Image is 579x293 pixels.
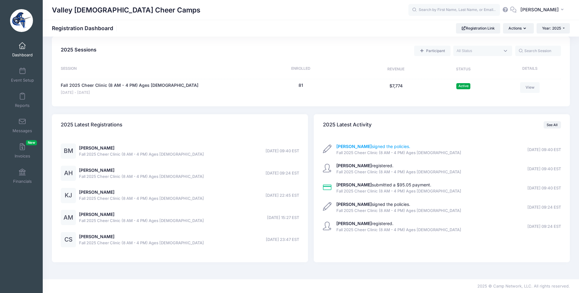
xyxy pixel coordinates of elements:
[79,174,204,180] span: Fall 2025 Cheer Clinic (8 AM - 4 PM) Ages [DEMOGRAPHIC_DATA]
[336,169,461,175] span: Fall 2025 Cheer Clinic (8 AM - 4 PM) Ages [DEMOGRAPHIC_DATA]
[241,66,361,73] div: Enrolled
[8,165,37,187] a: Financials
[336,144,410,149] a: [PERSON_NAME]signed the policies.
[61,47,96,53] span: 2025 Sessions
[61,90,198,96] span: [DATE] - [DATE]
[79,145,114,150] a: [PERSON_NAME]
[13,128,32,133] span: Messages
[299,82,303,89] button: 81
[527,147,561,153] span: [DATE] 09:40 EST
[61,116,122,134] h4: 2025 Latest Registrations
[266,237,299,243] span: [DATE] 23:47 EST
[456,23,500,34] a: Registration Link
[8,64,37,86] a: Event Setup
[336,208,461,214] span: Fall 2025 Cheer Clinic (8 AM - 4 PM) Ages [DEMOGRAPHIC_DATA]
[61,66,241,73] div: Session
[8,115,37,136] a: Messages
[8,90,37,111] a: Reports
[336,144,372,149] strong: [PERSON_NAME]
[336,202,410,207] a: [PERSON_NAME]signed the policies.
[61,215,76,221] a: AM
[52,3,201,17] h1: Valley [DEMOGRAPHIC_DATA] Cheer Camps
[266,148,299,154] span: [DATE] 09:40 EST
[527,166,561,172] span: [DATE] 09:40 EST
[361,82,431,95] div: $7,774
[361,66,431,73] div: Revenue
[61,232,76,247] div: CS
[527,185,561,191] span: [DATE] 09:40 EST
[10,9,33,32] img: Valley Christian Cheer Camps
[52,25,118,31] h1: Registration Dashboard
[61,171,76,176] a: AH
[520,6,559,13] span: [PERSON_NAME]
[79,151,204,157] span: Fall 2025 Cheer Clinic (8 AM - 4 PM) Ages [DEMOGRAPHIC_DATA]
[527,204,561,210] span: [DATE] 09:24 EST
[457,48,500,54] textarea: Search
[267,215,299,221] span: [DATE] 15:27 EST
[336,188,461,194] span: Fall 2025 Cheer Clinic (8 AM - 4 PM) Ages [DEMOGRAPHIC_DATA]
[336,182,372,187] strong: [PERSON_NAME]
[336,202,372,207] strong: [PERSON_NAME]
[61,149,76,154] a: BM
[61,237,76,242] a: CS
[61,210,76,225] div: AM
[537,23,570,34] button: Year: 2025
[79,218,204,224] span: Fall 2025 Cheer Clinic (8 AM - 4 PM) Ages [DEMOGRAPHIC_DATA]
[79,168,114,173] a: [PERSON_NAME]
[61,82,198,89] a: Fall 2025 Cheer Clinic (8 AM - 4 PM) Ages [DEMOGRAPHIC_DATA]
[13,179,32,184] span: Financials
[496,66,561,73] div: Details
[79,212,114,217] a: [PERSON_NAME]
[336,163,393,168] a: [PERSON_NAME]registered.
[26,140,37,145] span: New
[61,193,76,198] a: KJ
[266,192,299,199] span: [DATE] 22:45 EST
[79,196,204,202] span: Fall 2025 Cheer Clinic (8 AM - 4 PM) Ages [DEMOGRAPHIC_DATA]
[544,121,561,129] a: See All
[79,234,114,239] a: [PERSON_NAME]
[12,52,33,58] span: Dashboard
[516,3,570,17] button: [PERSON_NAME]
[336,182,431,187] a: [PERSON_NAME]submitted a $95.05 payment.
[456,83,470,89] span: Active
[8,39,37,60] a: Dashboard
[79,240,204,246] span: Fall 2025 Cheer Clinic (8 AM - 4 PM) Ages [DEMOGRAPHIC_DATA]
[515,46,561,56] input: Search Session
[431,66,496,73] div: Status
[503,23,534,34] button: Actions
[61,166,76,181] div: AH
[414,46,450,56] a: Add a new manual registration
[15,103,30,108] span: Reports
[408,4,500,16] input: Search by First Name, Last Name, or Email...
[336,227,461,233] span: Fall 2025 Cheer Clinic (8 AM - 4 PM) Ages [DEMOGRAPHIC_DATA]
[336,221,393,226] a: [PERSON_NAME]registered.
[336,163,372,168] strong: [PERSON_NAME]
[61,143,76,159] div: BM
[527,224,561,230] span: [DATE] 09:24 EST
[8,140,37,161] a: InvoicesNew
[61,188,76,203] div: KJ
[477,284,570,288] span: 2025 © Camp Network, LLC. All rights reserved.
[323,116,372,134] h4: 2025 Latest Activity
[266,170,299,176] span: [DATE] 09:24 EST
[542,26,561,30] span: Year: 2025
[336,221,372,226] strong: [PERSON_NAME]
[11,78,34,83] span: Event Setup
[520,82,540,93] a: View
[79,189,114,195] a: [PERSON_NAME]
[15,154,30,159] span: Invoices
[336,150,461,156] span: Fall 2025 Cheer Clinic (8 AM - 4 PM) Ages [DEMOGRAPHIC_DATA]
